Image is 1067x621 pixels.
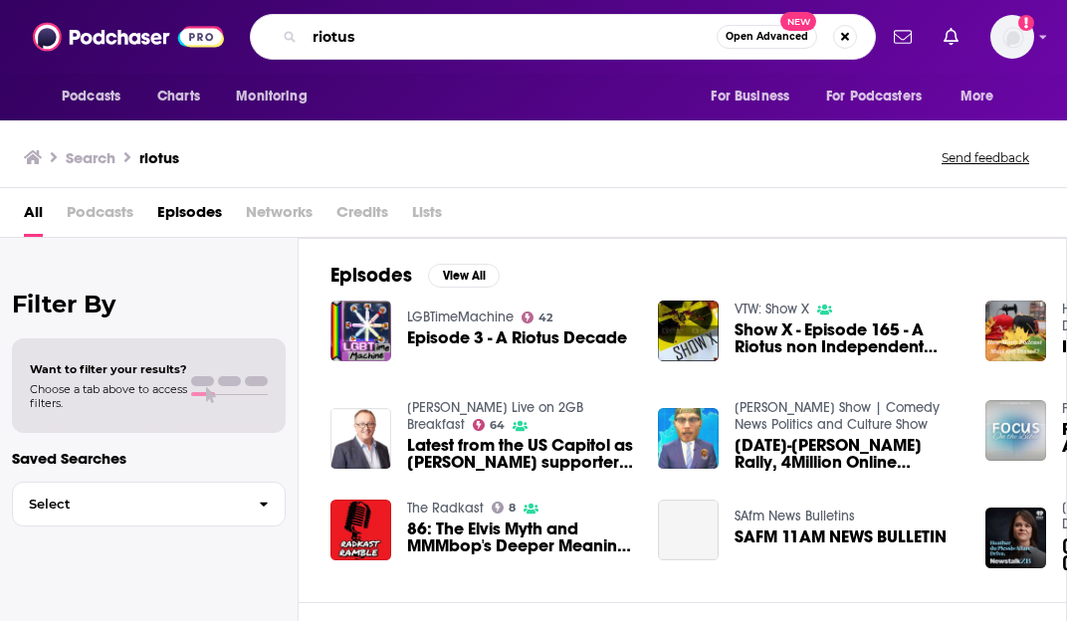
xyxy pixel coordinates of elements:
[24,196,43,237] a: All
[947,78,1019,115] button: open menu
[735,508,855,524] a: SAfm News Bulletins
[735,321,961,355] a: Show X - Episode 165 - A Riotus non Independent Phablet
[330,263,500,288] a: EpisodesView All
[407,309,514,325] a: LGBTimeMachine
[407,437,634,471] a: Latest from the US Capitol as Trump supporters riot: US correspondent Amelia Adams
[509,504,516,513] span: 8
[12,482,286,526] button: Select
[735,399,940,433] a: Derek O'Shea Show | Comedy News Politics and Culture Show
[246,196,313,237] span: Networks
[985,400,1046,461] img: FOTB: Episode 121 | There Is A Prodigal
[407,520,634,554] span: 86: The Elvis Myth and MMMbop's Deeper Meaning w/[PERSON_NAME]
[330,500,391,560] img: 86: The Elvis Myth and MMMbop's Deeper Meaning w/Samantha Kennedy
[13,498,243,511] span: Select
[886,20,920,54] a: Show notifications dropdown
[66,148,115,167] h3: Search
[813,78,951,115] button: open menu
[144,78,212,115] a: Charts
[139,148,179,167] h3: riotus
[62,83,120,110] span: Podcasts
[330,263,412,288] h2: Episodes
[407,329,627,346] a: Episode 3 - A Riotus Decade
[826,83,922,110] span: For Podcasters
[12,449,286,468] p: Saved Searches
[12,290,286,318] h2: Filter By
[717,25,817,49] button: Open AdvancedNew
[960,83,994,110] span: More
[157,83,200,110] span: Charts
[735,437,961,471] a: Sunday-Trump Rally, 4Million Online Viewers, TikTok Teens, K-Pop, Italian Doctor, "Kung Flu", Wen...
[936,149,1035,166] button: Send feedback
[990,15,1034,59] img: User Profile
[222,78,332,115] button: open menu
[735,437,961,471] span: [DATE]-[PERSON_NAME] Rally, 4Million Online Viewers, TikTok Teens, K-Pop, [DEMOGRAPHIC_DATA] Doct...
[330,408,391,469] img: Latest from the US Capitol as Trump supporters riot: US correspondent Amelia Adams
[407,520,634,554] a: 86: The Elvis Myth and MMMbop's Deeper Meaning w/Samantha Kennedy
[985,301,1046,361] img: Ice Spice x riotUSA - Like..?
[522,311,553,323] a: 42
[412,196,442,237] span: Lists
[780,12,816,31] span: New
[407,437,634,471] span: Latest from the US Capitol as [PERSON_NAME] supporters riot: US correspondent [PERSON_NAME]
[658,500,719,560] a: SAFM 11AM NEWS BULLETIN
[250,14,876,60] div: Search podcasts, credits, & more...
[236,83,307,110] span: Monitoring
[30,362,187,376] span: Want to filter your results?
[305,21,717,53] input: Search podcasts, credits, & more...
[30,382,187,410] span: Choose a tab above to access filters.
[658,301,719,361] img: Show X - Episode 165 - A Riotus non Independent Phablet
[428,264,500,288] button: View All
[726,32,808,42] span: Open Advanced
[473,419,506,431] a: 64
[33,18,224,56] img: Podchaser - Follow, Share and Rate Podcasts
[330,301,391,361] img: Episode 3 - A Riotus Decade
[735,301,809,317] a: VTW: Show X
[490,421,505,430] span: 64
[407,500,484,517] a: The Radkast
[157,196,222,237] a: Episodes
[407,399,583,433] a: Ben Fordham Live on 2GB Breakfast
[1018,15,1034,31] svg: Add a profile image
[936,20,966,54] a: Show notifications dropdown
[990,15,1034,59] button: Show profile menu
[48,78,146,115] button: open menu
[735,528,947,545] a: SAFM 11AM NEWS BULLETIN
[990,15,1034,59] span: Logged in as eringalloway
[336,196,388,237] span: Credits
[67,196,133,237] span: Podcasts
[711,83,789,110] span: For Business
[697,78,814,115] button: open menu
[985,508,1046,568] img: Dan Mitchinson: US correspondent says Cassidy Hutchinson has made big claims about Capitol riot b...
[492,502,517,514] a: 8
[538,313,552,322] span: 42
[658,408,719,469] img: Sunday-Trump Rally, 4Million Online Viewers, TikTok Teens, K-Pop, Italian Doctor, "Kung Flu", Wen...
